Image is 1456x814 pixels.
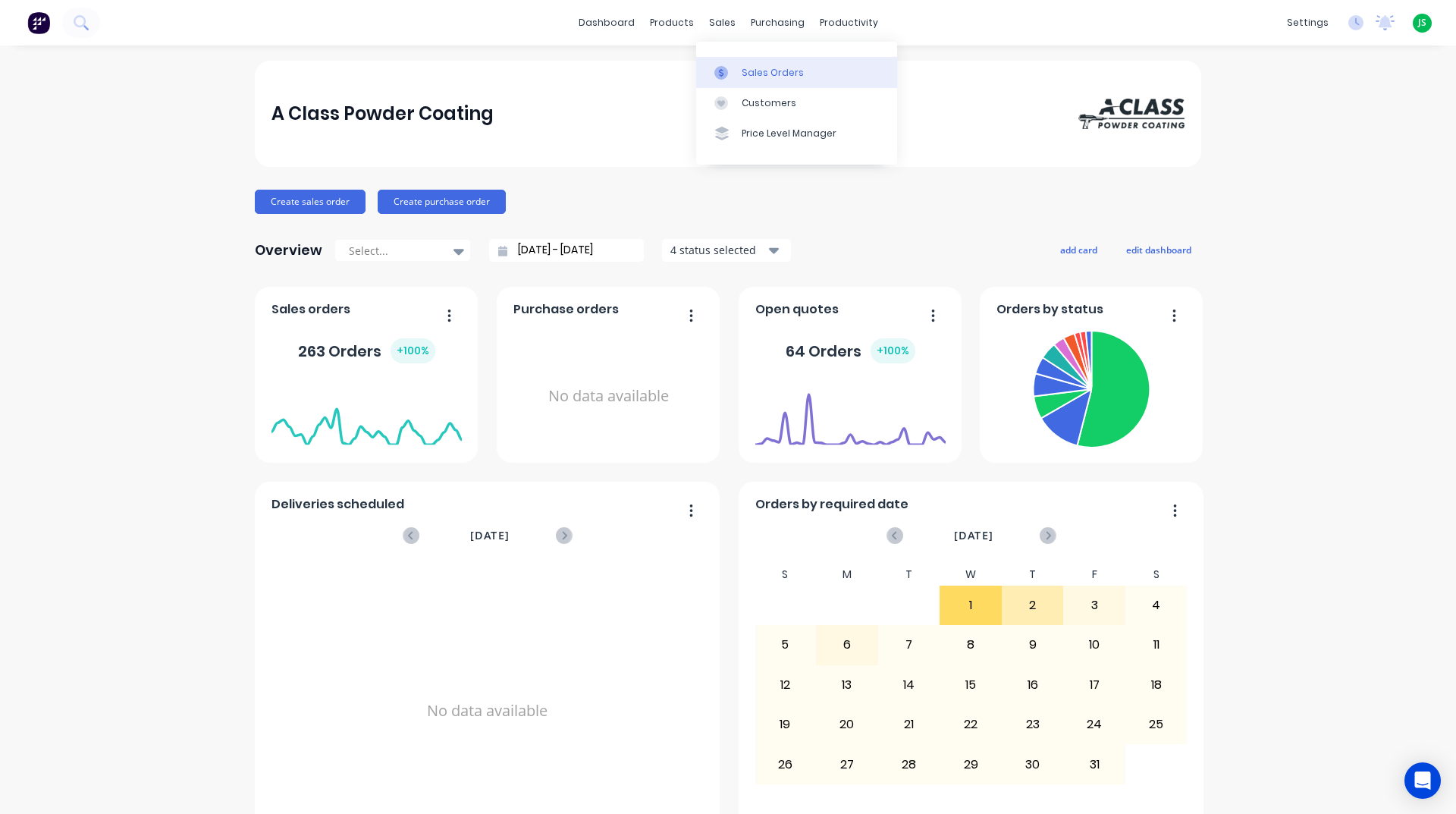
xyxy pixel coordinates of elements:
div: 15 [940,666,1001,704]
div: 9 [1003,626,1063,664]
div: 17 [1064,666,1125,704]
div: M [816,564,878,586]
div: products [642,11,701,34]
div: 23 [1003,706,1063,743]
div: 21 [879,706,940,743]
div: sales [701,11,743,34]
div: + 100 % [391,338,435,363]
div: W [940,564,1002,586]
div: 4 [1126,586,1187,624]
button: edit dashboard [1116,240,1201,259]
div: 28 [879,745,940,783]
div: productivity [812,11,886,34]
button: 4 status selected [662,239,791,262]
img: Factory [27,11,50,34]
div: T [878,564,940,586]
div: 64 Orders [786,338,915,363]
div: 4 status selected [670,242,766,258]
div: 30 [1003,745,1063,783]
div: Overview [255,235,322,266]
button: add card [1050,240,1107,259]
button: Create sales order [255,190,366,214]
div: 8 [940,626,1001,664]
div: 13 [817,666,877,704]
div: Customers [742,96,796,110]
span: Sales orders [271,300,350,319]
div: 1 [940,586,1001,624]
div: No data available [513,325,704,468]
div: 20 [817,706,877,743]
a: Customers [696,88,897,118]
div: A Class Powder Coating [271,99,494,129]
div: S [1125,564,1188,586]
div: 31 [1064,745,1125,783]
img: A Class Powder Coating [1078,99,1185,129]
div: Price Level Manager [742,127,836,140]
div: 26 [755,745,816,783]
a: Price Level Manager [696,118,897,149]
div: 19 [755,706,816,743]
div: 22 [940,706,1001,743]
span: Open quotes [755,300,839,319]
div: 27 [817,745,877,783]
div: settings [1279,11,1336,34]
div: 10 [1064,626,1125,664]
div: + 100 % [871,338,915,363]
div: 3 [1064,586,1125,624]
div: 12 [755,666,816,704]
a: dashboard [571,11,642,34]
div: 29 [940,745,1001,783]
span: Purchase orders [513,300,619,319]
div: 263 Orders [298,338,435,363]
span: Deliveries scheduled [271,495,404,514]
span: [DATE] [954,527,993,544]
div: Sales Orders [742,66,804,80]
div: 16 [1003,666,1063,704]
div: S [755,564,817,586]
div: Open Intercom Messenger [1404,762,1441,799]
span: [DATE] [470,527,510,544]
a: Sales Orders [696,57,897,87]
span: JS [1418,16,1426,30]
button: Create purchase order [378,190,506,214]
div: 2 [1003,586,1063,624]
div: 25 [1126,706,1187,743]
div: 6 [817,626,877,664]
div: 11 [1126,626,1187,664]
div: 5 [755,626,816,664]
div: purchasing [743,11,812,34]
div: 18 [1126,666,1187,704]
div: 14 [879,666,940,704]
div: 7 [879,626,940,664]
div: F [1063,564,1125,586]
div: T [1002,564,1064,586]
div: 24 [1064,706,1125,743]
span: Orders by status [996,300,1103,319]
